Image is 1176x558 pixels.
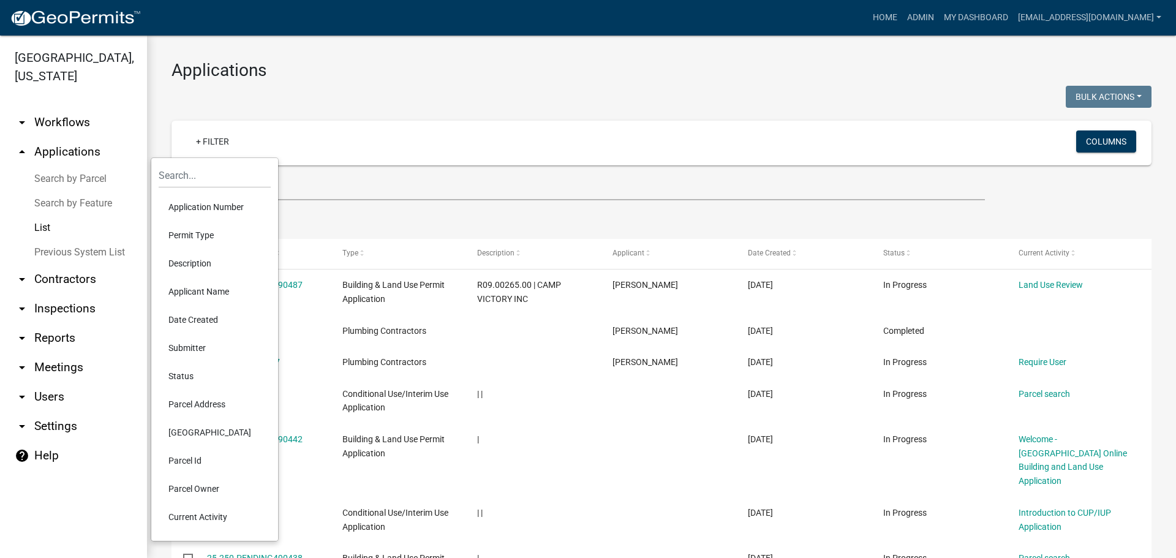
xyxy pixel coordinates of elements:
span: David Nelson [612,280,678,290]
input: Search... [159,163,271,188]
span: 10/09/2025 [748,508,773,518]
span: In Progress [883,508,927,518]
span: | [477,434,479,444]
li: Status [159,362,271,390]
button: Columns [1076,130,1136,153]
h3: Applications [171,60,1151,81]
span: In Progress [883,280,927,290]
span: Plumbing Contractors [342,357,426,367]
li: Parcel Owner [159,475,271,503]
a: Introduction to CUP/IUP Application [1019,508,1111,532]
a: + Filter [186,130,239,153]
datatable-header-cell: Current Activity [1007,239,1142,268]
li: Parcel Address [159,390,271,418]
span: R09.00265.00 | CAMP VICTORY INC [477,280,561,304]
li: Date Created [159,306,271,334]
span: 10/09/2025 [748,357,773,367]
span: 10/09/2025 [748,326,773,336]
li: Permit Type [159,221,271,249]
li: Applicant Name [159,277,271,306]
i: arrow_drop_down [15,301,29,316]
datatable-header-cell: Applicant [601,239,736,268]
a: Admin [902,6,939,29]
datatable-header-cell: Type [330,239,466,268]
datatable-header-cell: Date Created [736,239,872,268]
span: | | [477,389,483,399]
li: Parcel Id [159,447,271,475]
span: Date Created [748,249,791,257]
a: [EMAIL_ADDRESS][DOMAIN_NAME] [1013,6,1166,29]
span: In Progress [883,434,927,444]
span: Conditional Use/Interim Use Application [342,508,448,532]
li: Application Number [159,193,271,221]
span: Conditional Use/Interim Use Application [342,389,448,413]
span: Current Activity [1019,249,1069,257]
li: Description [159,249,271,277]
li: [GEOGRAPHIC_DATA] [159,418,271,447]
span: Building & Land Use Permit Application [342,434,445,458]
i: arrow_drop_down [15,272,29,287]
datatable-header-cell: Description [466,239,601,268]
span: 10/09/2025 [748,280,773,290]
input: Search for applications [171,175,985,200]
a: Home [868,6,902,29]
span: Status [883,249,905,257]
span: Mark Stephan [612,326,678,336]
i: arrow_drop_down [15,360,29,375]
span: 10/09/2025 [748,434,773,444]
i: arrow_drop_down [15,115,29,130]
span: 10/09/2025 [748,389,773,399]
span: Completed [883,326,924,336]
i: arrow_drop_down [15,331,29,345]
button: Bulk Actions [1066,86,1151,108]
span: In Progress [883,389,927,399]
a: Require User [1019,357,1066,367]
i: arrow_drop_down [15,390,29,404]
a: Land Use Review [1019,280,1083,290]
a: Welcome - [GEOGRAPHIC_DATA] Online Building and Land Use Application [1019,434,1127,486]
span: Mark Stephan [612,357,678,367]
span: Description [477,249,514,257]
span: Plumbing Contractors [342,326,426,336]
span: Building & Land Use Permit Application [342,280,445,304]
a: My Dashboard [939,6,1013,29]
span: Type [342,249,358,257]
li: Current Activity [159,503,271,531]
i: arrow_drop_up [15,145,29,159]
i: arrow_drop_down [15,419,29,434]
i: help [15,448,29,463]
span: In Progress [883,357,927,367]
datatable-header-cell: Status [872,239,1007,268]
a: Parcel search [1019,389,1070,399]
span: Applicant [612,249,644,257]
li: Submitter [159,334,271,362]
span: | | [477,508,483,518]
